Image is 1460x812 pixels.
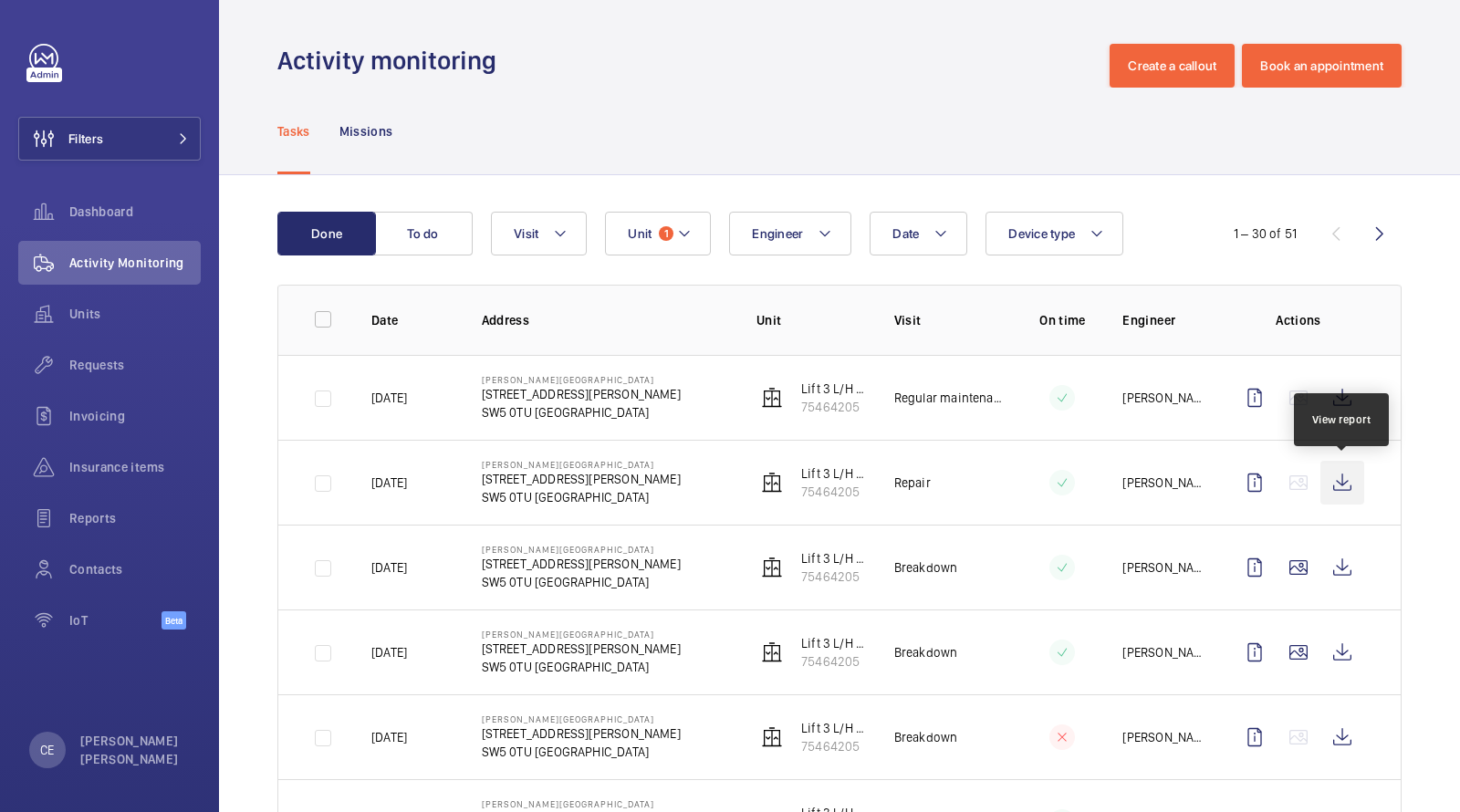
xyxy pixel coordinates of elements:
img: elevator.svg [761,726,783,748]
button: Filters [18,117,201,161]
img: elevator.svg [761,641,783,663]
p: Visit [894,311,1003,329]
p: [DATE] [371,643,407,661]
p: [STREET_ADDRESS][PERSON_NAME] [482,555,681,573]
p: Lift 3 L/H 78KJ7579 [801,549,865,567]
p: SW5 0TU [GEOGRAPHIC_DATA] [482,743,681,761]
p: [PERSON_NAME][GEOGRAPHIC_DATA] [482,713,681,724]
span: Activity Monitoring [69,254,201,272]
p: [PERSON_NAME] [1122,643,1204,661]
span: Visit [514,226,538,241]
button: Book an appointment [1242,44,1402,88]
span: Requests [69,356,201,374]
img: elevator.svg [761,387,783,409]
button: Create a callout [1110,44,1235,88]
p: Tasks [277,122,310,141]
p: [PERSON_NAME][GEOGRAPHIC_DATA] [482,374,681,385]
button: Device type [985,212,1123,255]
p: 75464205 [801,567,865,586]
p: Breakdown [894,558,958,577]
p: SW5 0TU [GEOGRAPHIC_DATA] [482,488,681,506]
p: [DATE] [371,558,407,577]
p: [PERSON_NAME] [1122,558,1204,577]
p: Breakdown [894,728,958,746]
p: Lift 3 L/H 78KJ7579 [801,464,865,483]
p: SW5 0TU [GEOGRAPHIC_DATA] [482,403,681,422]
p: [PERSON_NAME] [1122,474,1204,492]
p: Actions [1233,311,1364,329]
p: [PERSON_NAME][GEOGRAPHIC_DATA] [482,798,681,809]
span: Invoicing [69,407,201,425]
p: Breakdown [894,643,958,661]
p: Address [482,311,727,329]
p: [PERSON_NAME][GEOGRAPHIC_DATA] [482,544,681,555]
span: Units [69,305,201,323]
p: Repair [894,474,931,492]
span: Engineer [752,226,803,241]
img: elevator.svg [761,472,783,494]
img: elevator.svg [761,557,783,578]
p: [STREET_ADDRESS][PERSON_NAME] [482,640,681,658]
p: SW5 0TU [GEOGRAPHIC_DATA] [482,573,681,591]
p: [STREET_ADDRESS][PERSON_NAME] [482,470,681,488]
p: Lift 3 L/H 78KJ7579 [801,634,865,652]
p: [PERSON_NAME][GEOGRAPHIC_DATA] [482,629,681,640]
span: Beta [162,611,186,630]
span: Dashboard [69,203,201,221]
p: [STREET_ADDRESS][PERSON_NAME] [482,724,681,743]
div: 1 – 30 of 51 [1234,224,1297,243]
div: View report [1312,411,1371,428]
button: To do [374,212,473,255]
p: [DATE] [371,474,407,492]
p: 75464205 [801,483,865,501]
p: [PERSON_NAME] [1122,728,1204,746]
span: Filters [68,130,103,148]
h1: Activity monitoring [277,44,507,78]
p: On time [1031,311,1093,329]
p: SW5 0TU [GEOGRAPHIC_DATA] [482,658,681,676]
span: Unit [628,226,652,241]
button: Visit [491,212,587,255]
p: Lift 3 L/H 78KJ7579 [801,380,865,398]
span: Reports [69,509,201,527]
button: Date [870,212,967,255]
p: [PERSON_NAME] [PERSON_NAME] [80,732,190,768]
span: Contacts [69,560,201,578]
span: Device type [1008,226,1075,241]
p: [PERSON_NAME][GEOGRAPHIC_DATA] [482,459,681,470]
p: 75464205 [801,652,865,671]
p: 75464205 [801,398,865,416]
p: Lift 3 L/H 78KJ7579 [801,719,865,737]
p: [DATE] [371,389,407,407]
span: IoT [69,611,162,630]
p: CE [40,741,54,759]
p: Missions [339,122,393,141]
p: Unit [756,311,865,329]
button: Engineer [729,212,851,255]
span: Insurance items [69,458,201,476]
p: [DATE] [371,728,407,746]
span: 1 [659,226,673,241]
p: [PERSON_NAME] [1122,389,1204,407]
p: [STREET_ADDRESS][PERSON_NAME] [482,385,681,403]
p: 75464205 [801,737,865,755]
button: Unit1 [605,212,711,255]
button: Done [277,212,376,255]
p: Regular maintenance [894,389,1003,407]
p: Engineer [1122,311,1204,329]
span: Date [892,226,919,241]
p: Date [371,311,453,329]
